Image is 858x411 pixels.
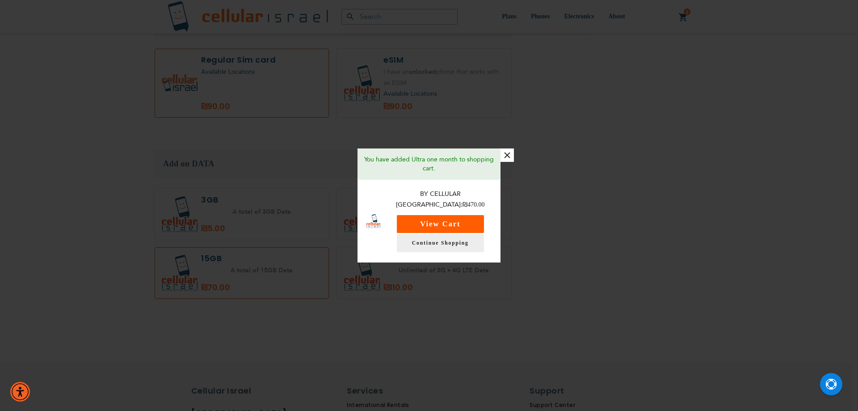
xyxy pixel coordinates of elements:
button: × [500,148,514,162]
div: Accessibility Menu [10,382,30,402]
a: Continue Shopping [397,234,484,252]
span: ₪470.00 [463,201,485,208]
p: By Cellular [GEOGRAPHIC_DATA]: [389,189,492,211]
button: View Cart [397,215,484,233]
p: You have added Ultra one month to shopping cart. [364,155,494,173]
